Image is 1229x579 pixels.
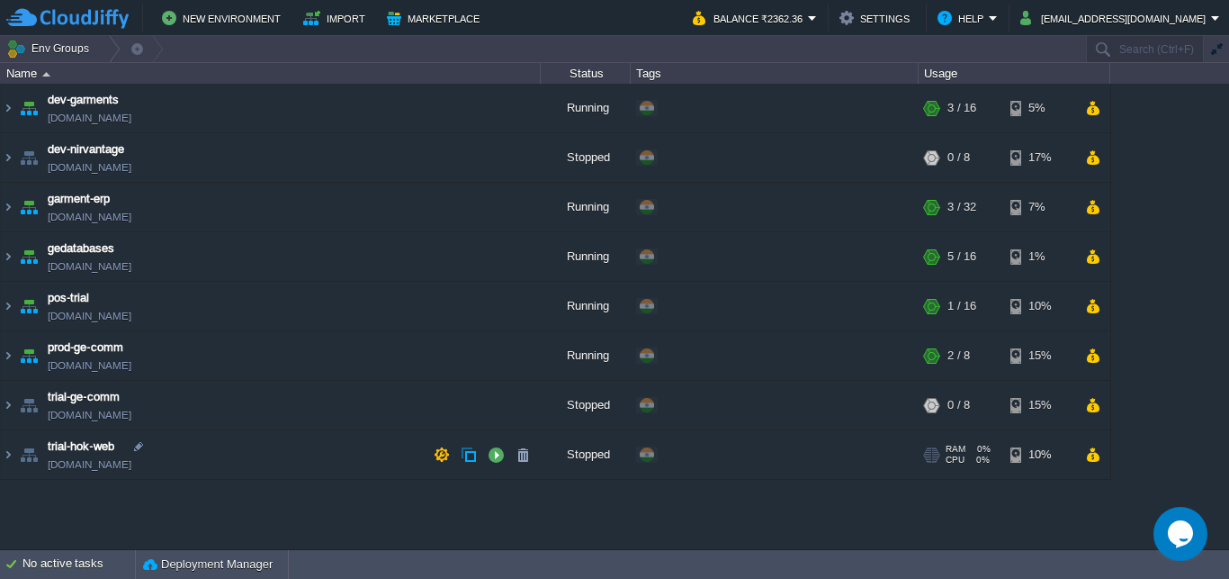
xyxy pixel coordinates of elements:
[1,381,15,430] img: AMDAwAAAACH5BAEAAAAALAAAAAABAAEAAAICRAEAOw==
[1010,381,1069,430] div: 15%
[48,91,119,109] a: dev-garments
[1,183,15,231] img: AMDAwAAAACH5BAEAAAAALAAAAAABAAEAAAICRAEAOw==
[920,63,1109,84] div: Usage
[48,140,124,158] a: dev-nirvantage
[947,381,970,430] div: 0 / 8
[48,208,131,226] a: [DOMAIN_NAME]
[387,7,485,29] button: Marketplace
[48,307,131,325] a: [DOMAIN_NAME]
[1,282,15,330] img: AMDAwAAAACH5BAEAAAAALAAAAAABAAEAAAICRAEAOw==
[6,36,95,61] button: Env Groups
[947,84,976,132] div: 3 / 16
[16,282,41,330] img: AMDAwAAAACH5BAEAAAAALAAAAAABAAEAAAICRAEAOw==
[1,84,15,132] img: AMDAwAAAACH5BAEAAAAALAAAAAABAAEAAAICRAEAOw==
[1,232,15,281] img: AMDAwAAAACH5BAEAAAAALAAAAAABAAEAAAICRAEAOw==
[1010,282,1069,330] div: 10%
[143,556,273,574] button: Deployment Manager
[541,84,631,132] div: Running
[1010,232,1069,281] div: 1%
[48,289,89,307] a: pos-trial
[16,84,41,132] img: AMDAwAAAACH5BAEAAAAALAAAAAABAAEAAAICRAEAOw==
[693,7,808,29] button: Balance ₹2362.36
[541,381,631,430] div: Stopped
[1010,183,1069,231] div: 7%
[972,455,990,466] span: 0%
[1010,84,1069,132] div: 5%
[541,282,631,330] div: Running
[48,438,114,456] a: trial-hok-web
[947,183,976,231] div: 3 / 32
[1153,507,1211,561] iframe: chat widget
[16,430,41,479] img: AMDAwAAAACH5BAEAAAAALAAAAAABAAEAAAICRAEAOw==
[947,133,970,182] div: 0 / 8
[1020,7,1211,29] button: [EMAIL_ADDRESS][DOMAIN_NAME]
[541,331,631,380] div: Running
[1,331,15,380] img: AMDAwAAAACH5BAEAAAAALAAAAAABAAEAAAICRAEAOw==
[946,444,965,455] span: RAM
[1,430,15,479] img: AMDAwAAAACH5BAEAAAAALAAAAAABAAEAAAICRAEAOw==
[48,339,123,357] a: prod-ge-comm
[973,444,991,455] span: 0%
[303,7,371,29] button: Import
[16,331,41,380] img: AMDAwAAAACH5BAEAAAAALAAAAAABAAEAAAICRAEAOw==
[947,232,976,281] div: 5 / 16
[48,258,131,276] span: [DOMAIN_NAME]
[839,7,915,29] button: Settings
[42,72,50,77] img: AMDAwAAAACH5BAEAAAAALAAAAAABAAEAAAICRAEAOw==
[22,550,135,579] div: No active tasks
[16,183,41,231] img: AMDAwAAAACH5BAEAAAAALAAAAAABAAEAAAICRAEAOw==
[937,7,989,29] button: Help
[1010,430,1069,479] div: 10%
[632,63,918,84] div: Tags
[947,331,970,380] div: 2 / 8
[16,232,41,281] img: AMDAwAAAACH5BAEAAAAALAAAAAABAAEAAAICRAEAOw==
[48,190,110,208] a: garment-erp
[947,282,976,330] div: 1 / 16
[6,7,129,30] img: CloudJiffy
[16,133,41,182] img: AMDAwAAAACH5BAEAAAAALAAAAAABAAEAAAICRAEAOw==
[541,183,631,231] div: Running
[1010,331,1069,380] div: 15%
[1,133,15,182] img: AMDAwAAAACH5BAEAAAAALAAAAAABAAEAAAICRAEAOw==
[162,7,286,29] button: New Environment
[542,63,630,84] div: Status
[541,133,631,182] div: Stopped
[48,388,120,406] a: trial-ge-comm
[541,430,631,479] div: Stopped
[2,63,540,84] div: Name
[48,109,131,127] a: [DOMAIN_NAME]
[946,455,964,466] span: CPU
[48,456,131,474] a: [DOMAIN_NAME]
[48,357,131,375] a: [DOMAIN_NAME]
[16,381,41,430] img: AMDAwAAAACH5BAEAAAAALAAAAAABAAEAAAICRAEAOw==
[48,158,131,176] a: [DOMAIN_NAME]
[541,232,631,281] div: Running
[48,240,114,258] a: gedatabases
[48,406,131,424] a: [DOMAIN_NAME]
[1010,133,1069,182] div: 17%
